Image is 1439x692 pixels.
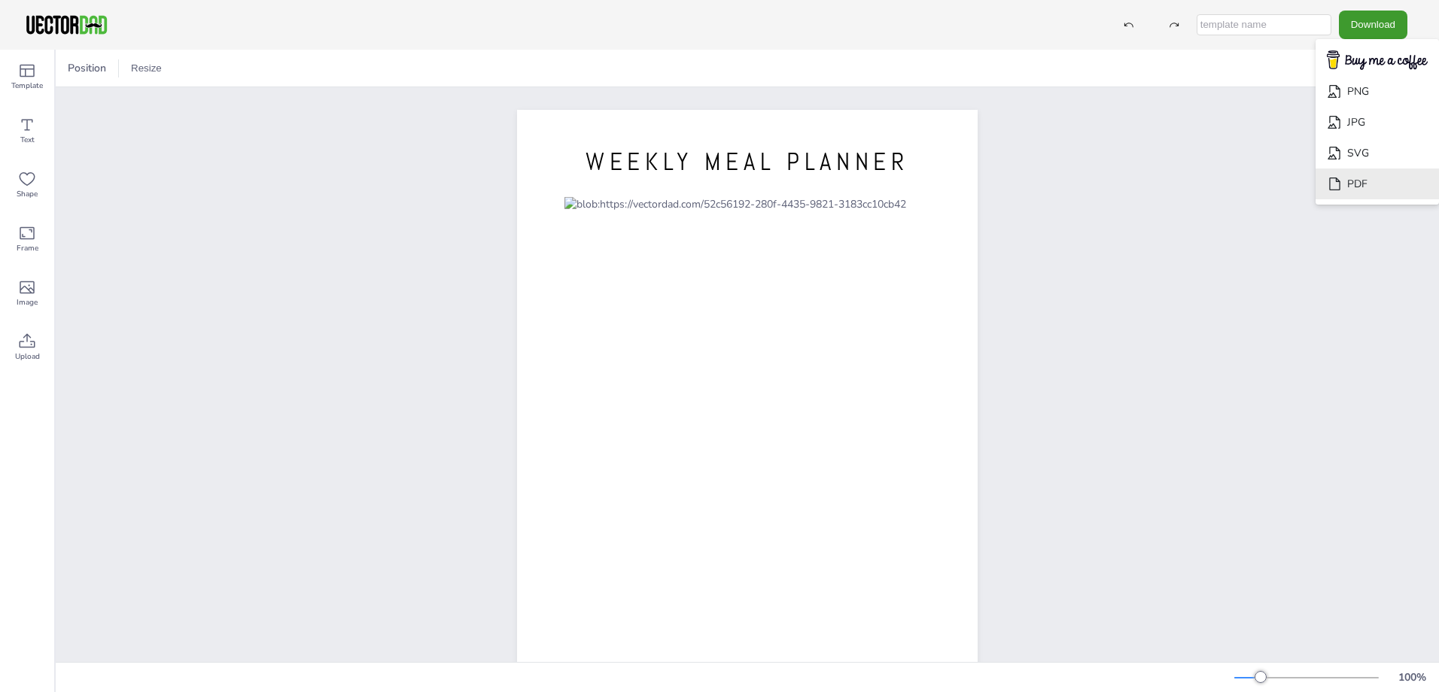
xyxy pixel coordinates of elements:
li: PNG [1316,76,1439,107]
span: Upload [15,351,40,363]
div: 100 % [1394,670,1430,684]
span: Template [11,80,43,92]
li: JPG [1316,107,1439,138]
button: Resize [125,56,168,80]
span: Shape [17,188,38,200]
span: Position [65,61,109,75]
span: Frame [17,242,38,254]
img: buymecoffee.png [1317,46,1437,75]
ul: Download [1316,39,1439,205]
span: Text [20,134,35,146]
button: Download [1339,11,1407,38]
span: Image [17,296,38,308]
li: PDF [1316,168,1439,199]
li: SVG [1316,138,1439,168]
input: template name [1197,14,1331,35]
img: VectorDad-1.png [24,14,109,36]
span: WEEKLY MEAL PLANNER [586,146,909,178]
